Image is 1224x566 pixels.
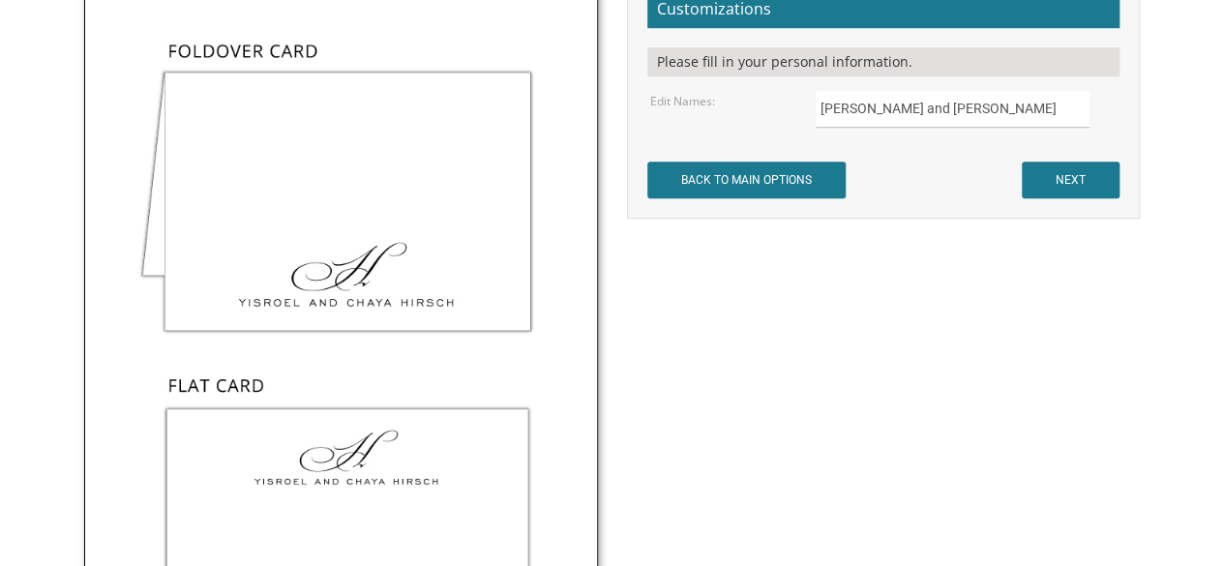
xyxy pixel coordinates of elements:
[1022,162,1120,198] input: NEXT
[650,93,715,109] label: Edit Names:
[647,47,1120,76] div: Please fill in your personal information.
[647,162,846,198] input: BACK TO MAIN OPTIONS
